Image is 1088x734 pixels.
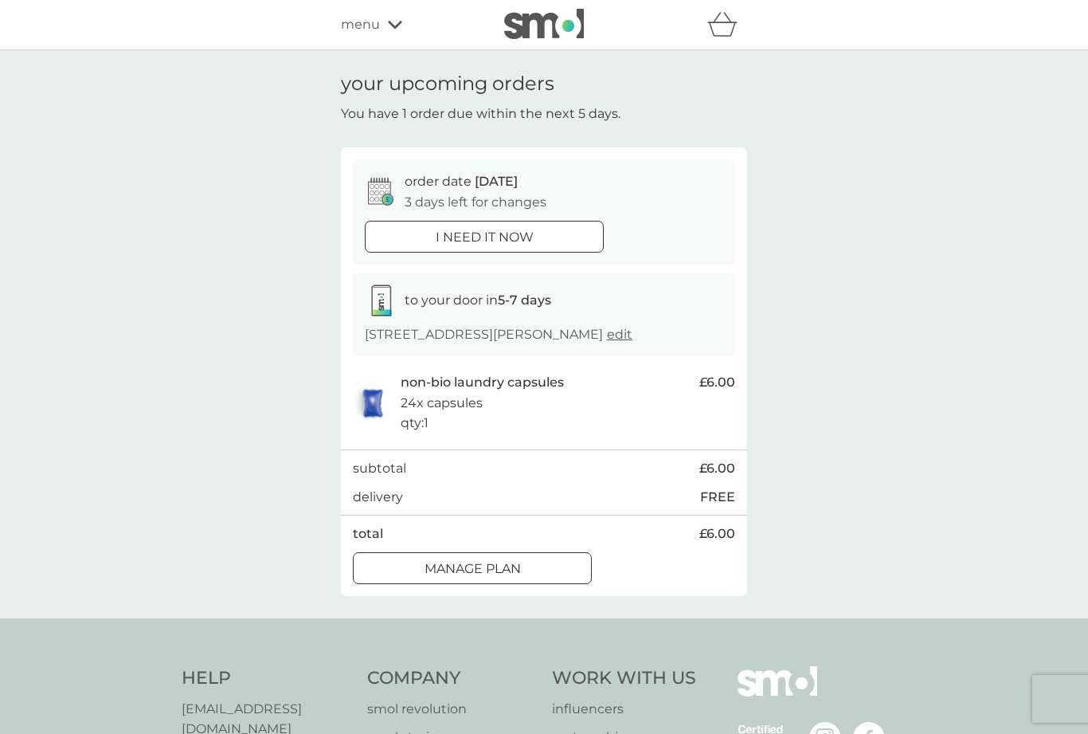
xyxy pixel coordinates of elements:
[365,324,632,345] p: [STREET_ADDRESS][PERSON_NAME]
[405,192,546,213] p: 3 days left for changes
[699,372,735,393] span: £6.00
[425,559,521,579] p: Manage plan
[405,171,518,192] p: order date
[401,393,483,414] p: 24x capsules
[436,227,534,248] p: i need it now
[353,524,383,544] p: total
[182,666,351,691] h4: Help
[367,666,537,691] h4: Company
[552,666,696,691] h4: Work With Us
[353,458,406,479] p: subtotal
[401,413,429,434] p: qty : 1
[365,221,604,253] button: i need it now
[552,699,696,720] a: influencers
[607,327,632,342] a: edit
[738,666,817,720] img: smol
[353,552,592,584] button: Manage plan
[700,487,735,508] p: FREE
[341,14,380,35] span: menu
[504,9,584,39] img: smol
[401,372,564,393] p: non-bio laundry capsules
[405,292,551,308] span: to your door in
[341,73,554,96] h1: your upcoming orders
[498,292,551,308] strong: 5-7 days
[353,487,403,508] p: delivery
[699,458,735,479] span: £6.00
[707,9,747,41] div: basket
[341,104,620,124] p: You have 1 order due within the next 5 days.
[367,699,537,720] a: smol revolution
[475,174,518,189] span: [DATE]
[699,524,735,544] span: £6.00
